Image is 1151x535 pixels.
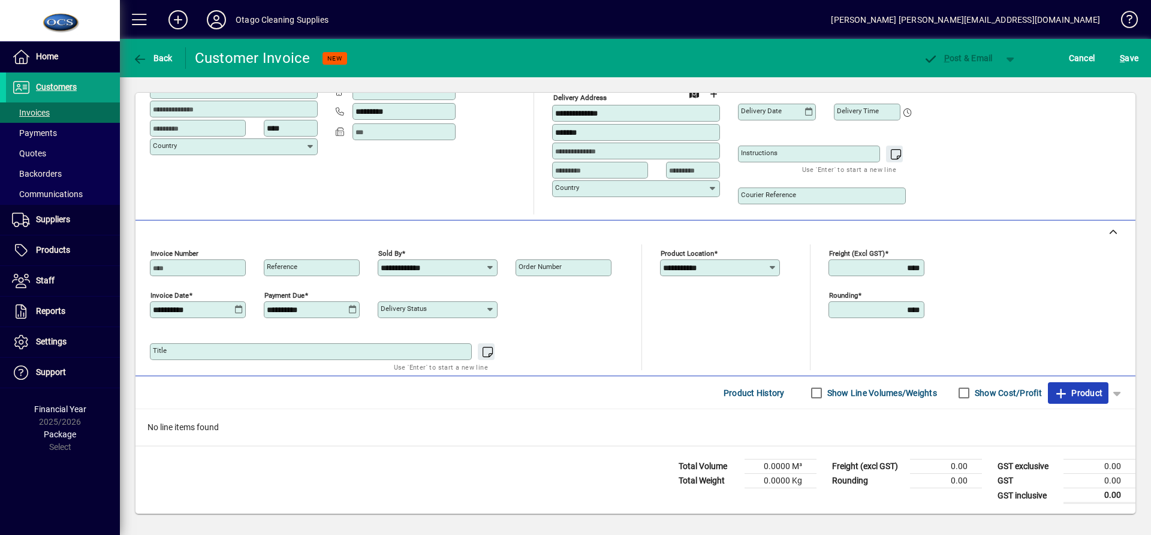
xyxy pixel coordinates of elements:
[381,304,427,313] mat-label: Delivery status
[6,327,120,357] a: Settings
[44,430,76,439] span: Package
[12,128,57,138] span: Payments
[1063,488,1135,503] td: 0.00
[741,107,782,115] mat-label: Delivery date
[1063,460,1135,474] td: 0.00
[36,52,58,61] span: Home
[6,143,120,164] a: Quotes
[673,460,745,474] td: Total Volume
[6,358,120,388] a: Support
[6,42,120,72] a: Home
[327,55,342,62] span: NEW
[741,191,796,199] mat-label: Courier Reference
[802,162,896,176] mat-hint: Use 'Enter' to start a new line
[837,107,879,115] mat-label: Delivery time
[555,183,579,192] mat-label: Country
[36,214,70,224] span: Suppliers
[661,249,714,258] mat-label: Product location
[685,84,704,103] a: View on map
[826,474,910,488] td: Rounding
[519,262,562,271] mat-label: Order number
[992,488,1063,503] td: GST inclusive
[1063,474,1135,488] td: 0.00
[910,460,982,474] td: 0.00
[1054,383,1102,403] span: Product
[153,346,167,355] mat-label: Title
[917,47,999,69] button: Post & Email
[236,10,329,29] div: Otago Cleaning Supplies
[1048,382,1108,404] button: Product
[6,297,120,327] a: Reports
[6,184,120,204] a: Communications
[12,149,46,158] span: Quotes
[944,53,950,63] span: P
[36,367,66,377] span: Support
[34,404,86,414] span: Financial Year
[1120,53,1125,63] span: S
[1069,49,1095,68] span: Cancel
[829,291,858,300] mat-label: Rounding
[6,266,120,296] a: Staff
[153,141,177,150] mat-label: Country
[745,474,816,488] td: 0.0000 Kg
[923,53,993,63] span: ost & Email
[36,276,55,285] span: Staff
[6,164,120,184] a: Backorders
[1112,2,1136,41] a: Knowledge Base
[12,108,50,117] span: Invoices
[135,409,1135,446] div: No line items found
[1120,49,1138,68] span: ave
[197,9,236,31] button: Profile
[825,387,937,399] label: Show Line Volumes/Weights
[36,337,67,346] span: Settings
[826,460,910,474] td: Freight (excl GST)
[36,245,70,255] span: Products
[195,49,311,68] div: Customer Invoice
[36,306,65,316] span: Reports
[972,387,1042,399] label: Show Cost/Profit
[12,169,62,179] span: Backorders
[36,82,77,92] span: Customers
[992,460,1063,474] td: GST exclusive
[120,47,186,69] app-page-header-button: Back
[1066,47,1098,69] button: Cancel
[1117,47,1141,69] button: Save
[264,291,305,300] mat-label: Payment due
[378,249,402,258] mat-label: Sold by
[704,84,723,104] button: Choose address
[745,460,816,474] td: 0.0000 M³
[129,47,176,69] button: Back
[6,205,120,235] a: Suppliers
[12,189,83,199] span: Communications
[132,53,173,63] span: Back
[6,102,120,123] a: Invoices
[6,235,120,265] a: Products
[910,474,982,488] td: 0.00
[741,149,778,157] mat-label: Instructions
[267,262,297,271] mat-label: Reference
[394,360,488,374] mat-hint: Use 'Enter' to start a new line
[150,249,198,258] mat-label: Invoice number
[724,383,785,403] span: Product History
[150,291,189,300] mat-label: Invoice date
[719,382,790,404] button: Product History
[992,474,1063,488] td: GST
[6,123,120,143] a: Payments
[159,9,197,31] button: Add
[829,249,885,258] mat-label: Freight (excl GST)
[831,10,1100,29] div: [PERSON_NAME] [PERSON_NAME][EMAIL_ADDRESS][DOMAIN_NAME]
[673,474,745,488] td: Total Weight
